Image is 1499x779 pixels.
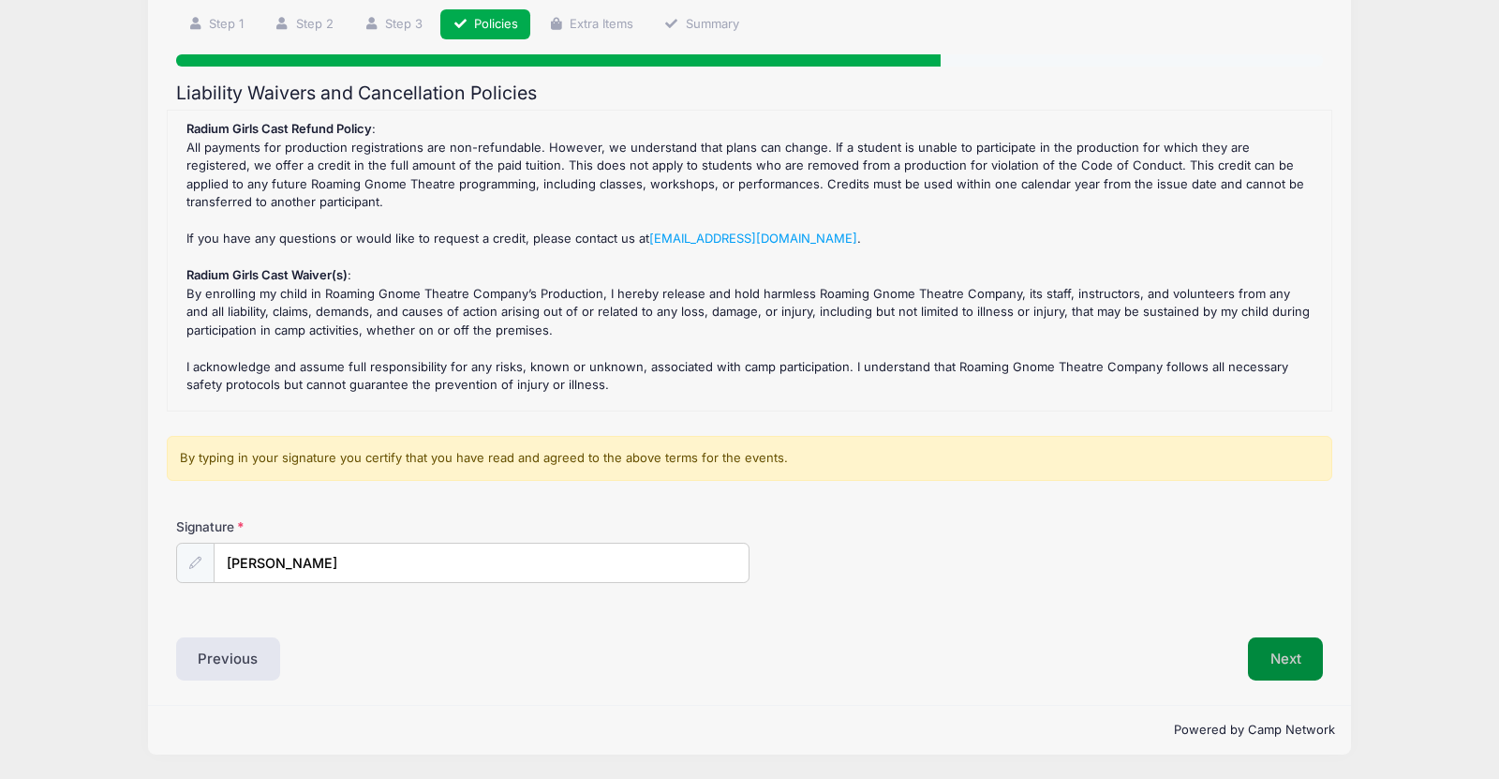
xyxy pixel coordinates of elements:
a: [EMAIL_ADDRESS][DOMAIN_NAME] [649,231,857,246]
a: Step 3 [351,9,435,40]
strong: Radium Girls Cast Refund Policy [186,121,372,136]
a: Step 2 [262,9,346,40]
label: Signature [176,517,463,536]
div: : All payments for production registrations are non-refundable. However, we understand that plans... [177,120,1322,401]
button: Previous [176,637,281,681]
a: Step 1 [176,9,257,40]
div: By typing in your signature you certify that you have read and agreed to the above terms for the ... [167,436,1332,481]
input: Enter first and last name [214,543,749,583]
p: Powered by Camp Network [164,721,1336,740]
strong: Radium Girls Cast Waiver(s) [186,267,348,282]
button: Next [1248,637,1324,681]
a: Summary [652,9,751,40]
a: Extra Items [537,9,646,40]
h2: Liability Waivers and Cancellation Policies [176,82,1324,104]
a: Policies [440,9,530,40]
